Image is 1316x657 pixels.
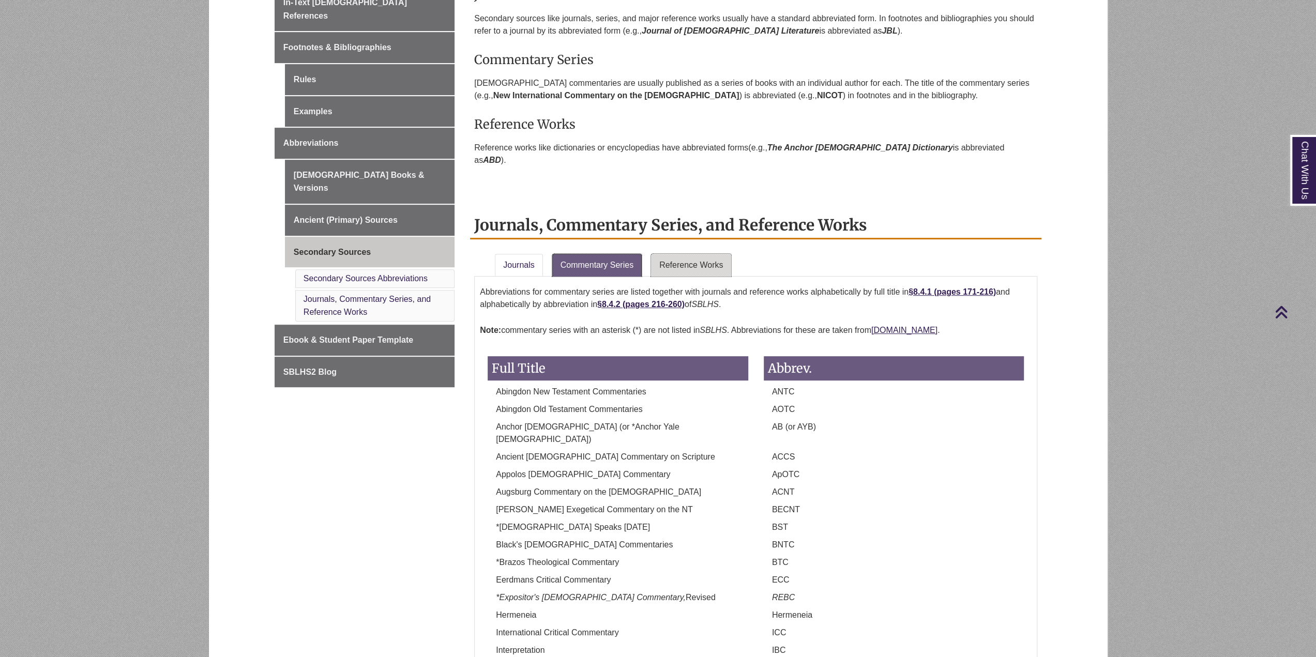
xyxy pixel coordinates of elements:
[275,357,455,388] a: SBLHS2 Blog
[764,627,1024,639] p: ICC
[488,609,748,621] p: Hermeneia
[275,32,455,63] a: Footnotes & Bibliographies
[474,73,1037,106] p: [DEMOGRAPHIC_DATA] commentaries are usually published as a series of books with an individual aut...
[597,300,685,309] a: §8.4.2 (pages 216-260)
[480,282,1032,315] p: Abbreviations for commentary series are listed together with journals and reference works alphabe...
[764,486,1024,498] p: ACNT
[474,116,1037,132] h3: Reference Works
[642,26,819,35] em: Journal of [DEMOGRAPHIC_DATA] Literature
[488,468,748,481] p: Appolos [DEMOGRAPHIC_DATA] Commentary
[285,64,455,95] a: Rules
[470,212,1041,239] h2: Journals, Commentary Series, and Reference Works
[772,593,795,602] em: REBC
[488,539,748,551] p: Black's [DEMOGRAPHIC_DATA] Commentaries
[882,26,897,35] em: JBL
[764,539,1024,551] p: BNTC
[474,52,1037,68] h3: Commentary Series
[764,403,1024,416] p: AOTC
[488,503,748,516] p: [PERSON_NAME] Exegetical Commentary on the NT
[764,386,1024,398] p: ANTC
[764,609,1024,621] p: Hermeneia
[304,295,431,317] a: Journals, Commentary Series, and Reference Works
[764,521,1024,533] p: BST
[488,486,748,498] p: Augsburg Commentary on the [DEMOGRAPHIC_DATA]
[748,143,767,152] span: (e.g.,
[764,644,1024,656] p: IBC
[283,368,337,376] span: SBLHS2 Blog
[483,156,501,164] i: ABD
[285,160,455,204] a: [DEMOGRAPHIC_DATA] Books & Versions
[488,521,748,533] p: *[DEMOGRAPHIC_DATA] Speaks [DATE]
[488,403,748,416] p: Abingdon Old Testament Commentaries
[488,591,748,604] p: Revised
[501,156,506,164] span: ).
[488,421,748,446] p: Anchor [DEMOGRAPHIC_DATA] (or *Anchor Yale [DEMOGRAPHIC_DATA])
[283,139,339,147] span: Abbreviations
[488,556,748,569] p: *Brazos Theological Commentary
[285,96,455,127] a: Examples
[488,356,748,380] h3: Full Title
[909,287,996,296] a: §8.4.1 (pages 171-216)
[552,254,642,277] a: Commentary Series
[488,574,748,586] p: Eerdmans Critical Commentary
[764,468,1024,481] p: ApOTC
[764,503,1024,516] p: BECNT
[285,237,455,268] a: Secondary Sources
[480,326,501,334] strong: Note:
[493,91,739,100] strong: New International Commentary on the [DEMOGRAPHIC_DATA]
[488,627,748,639] p: International Critical Commentary
[691,300,718,309] em: SBLHS
[764,451,1024,463] p: ACCS
[767,143,953,152] em: The Anchor [DEMOGRAPHIC_DATA] Dictionary
[817,91,843,100] strong: NICOT
[480,320,1032,341] p: commentary series with an asterisk (*) are not listed in . Abbreviations for these are taken from .
[764,574,1024,586] p: ECC
[764,556,1024,569] p: BTC
[474,137,1037,171] p: Reference works like dictionaries or encyclopedias have abbreviated forms
[764,421,1024,433] p: AB (or AYB)
[283,43,391,52] span: Footnotes & Bibliographies
[495,254,542,277] a: Journals
[764,356,1024,380] h3: Abbrev.
[285,205,455,236] a: Ancient (Primary) Sources
[871,326,937,334] a: [DOMAIN_NAME]
[488,451,748,463] p: Ancient [DEMOGRAPHIC_DATA] Commentary on Scripture
[496,593,686,602] em: *Expositor's [DEMOGRAPHIC_DATA] Commentary,
[474,8,1037,41] p: Secondary sources like journals, series, and major reference works usually have a standard abbrev...
[304,274,428,283] a: Secondary Sources Abbreviations
[1275,305,1313,319] a: Back to Top
[488,386,748,398] p: Abingdon New Testament Commentaries
[651,254,731,277] a: Reference Works
[488,644,748,656] p: Interpretation
[275,325,455,356] a: Ebook & Student Paper Template
[283,335,413,344] span: Ebook & Student Paper Template
[700,326,727,334] em: SBLHS
[275,128,455,159] a: Abbreviations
